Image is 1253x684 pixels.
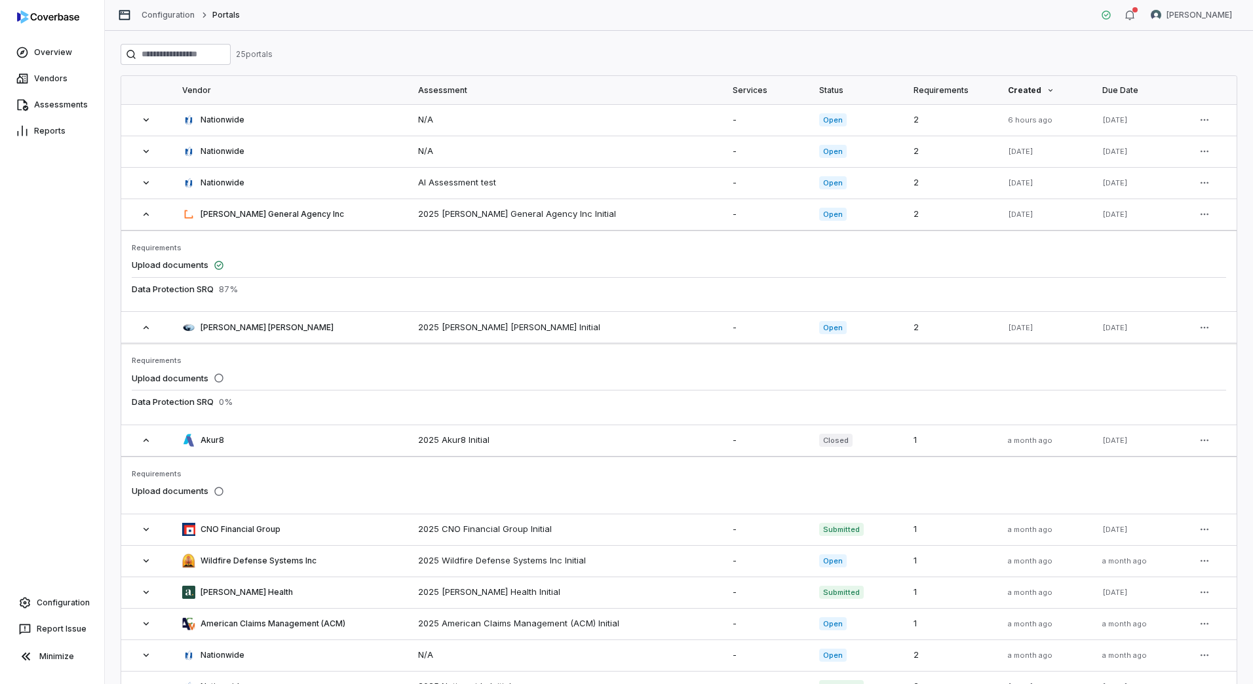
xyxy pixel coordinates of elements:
span: Upload documents [132,485,208,498]
span: [DATE] [1102,323,1128,332]
span: Requirements [132,356,182,365]
div: - [733,617,798,630]
div: Status [819,76,893,104]
div: Services [733,76,798,104]
span: Open [819,113,847,126]
span: a month ago [1102,619,1147,628]
span: 0 % [219,396,233,409]
span: [DATE] [1008,323,1033,332]
a: 2025 American Claims Management (ACM) Initial [418,618,619,628]
div: 25 portal s [236,49,273,60]
a: Assessments [3,93,102,117]
a: Overview [3,41,102,64]
span: [DATE] [1102,436,1128,445]
span: a month ago [1008,436,1052,445]
span: Closed [819,434,853,447]
a: 2025 Wildfire Defense Systems Inc Initial [418,555,586,565]
span: Open [819,649,847,662]
a: Vendors [3,67,102,90]
span: [DATE] [1102,147,1128,156]
img: logo-D7KZi-bG.svg [17,10,79,24]
span: Upload documents [132,259,208,272]
div: - [733,321,798,334]
a: 2025 [PERSON_NAME] General Agency Inc Initial [418,208,616,219]
div: Assessment [418,76,712,104]
span: Akur8 [201,435,224,446]
img: Nic Weilbacher avatar [1151,10,1161,20]
span: a month ago [1008,619,1052,628]
span: a month ago [1008,651,1052,660]
span: [DATE] [1102,178,1128,187]
div: Vendor [182,76,397,104]
span: Submitted [819,586,864,599]
a: Configuration [5,591,99,615]
span: 87 % [219,283,238,296]
span: [PERSON_NAME] Health [201,587,293,598]
div: 2 [914,208,987,221]
div: N/A [418,649,712,662]
a: Configuration [142,10,195,20]
span: Data Protection SRQ [132,284,214,294]
div: 2 [914,321,987,334]
span: [DATE] [1102,588,1128,597]
span: Requirements [132,243,182,252]
span: Open [819,208,847,221]
div: - [733,145,798,158]
div: - [733,649,798,662]
a: AI Assessment test [418,177,496,187]
button: Minimize [5,643,99,670]
span: [PERSON_NAME] General Agency Inc [201,209,344,219]
div: 1 [914,434,987,447]
a: Reports [3,119,102,143]
span: Open [819,554,847,567]
div: 1 [914,523,987,536]
span: [DATE] [1008,147,1033,156]
span: a month ago [1102,556,1147,565]
span: Submitted [819,523,864,536]
div: Due Date [1102,76,1176,104]
div: - [733,523,798,536]
span: a month ago [1008,556,1052,565]
span: Open [819,176,847,189]
div: 1 [914,554,987,567]
a: Data Protection SRQ [132,396,214,409]
span: CNO Financial Group [201,524,280,535]
div: 2 [914,176,987,189]
div: - [733,208,798,221]
span: [DATE] [1102,115,1128,124]
div: - [733,113,798,126]
span: Portals [212,10,240,20]
span: American Claims Management (ACM) [201,618,345,629]
div: - [733,434,798,447]
a: 2025 CNO Financial Group Initial [418,523,552,534]
a: Data Protection SRQ [132,283,214,296]
span: [DATE] [1008,178,1033,187]
span: Nationwide [201,650,244,660]
span: [PERSON_NAME] [1166,10,1232,20]
div: - [733,554,798,567]
span: 6 hours ago [1008,115,1052,124]
span: Nationwide [201,178,244,188]
span: a month ago [1008,588,1052,597]
span: a month ago [1008,525,1052,534]
span: [DATE] [1102,525,1128,534]
span: Wildfire Defense Systems Inc [201,556,317,566]
div: Created [1008,76,1081,104]
div: 1 [914,586,987,599]
button: Nic Weilbacher avatar[PERSON_NAME] [1143,5,1240,25]
span: Nationwide [201,146,244,157]
span: Requirements [132,469,182,478]
div: Requirements [914,76,987,104]
div: N/A [418,145,712,158]
span: Open [819,617,847,630]
span: Data Protection SRQ [132,396,214,407]
a: 2025 [PERSON_NAME] Health Initial [418,586,560,597]
span: a month ago [1102,651,1147,660]
div: 2 [914,649,987,662]
div: 1 [914,617,987,630]
div: 2 [914,113,987,126]
a: 2025 Akur8 Initial [418,434,490,445]
div: - [733,586,798,599]
span: Open [819,321,847,334]
div: N/A [418,113,712,126]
